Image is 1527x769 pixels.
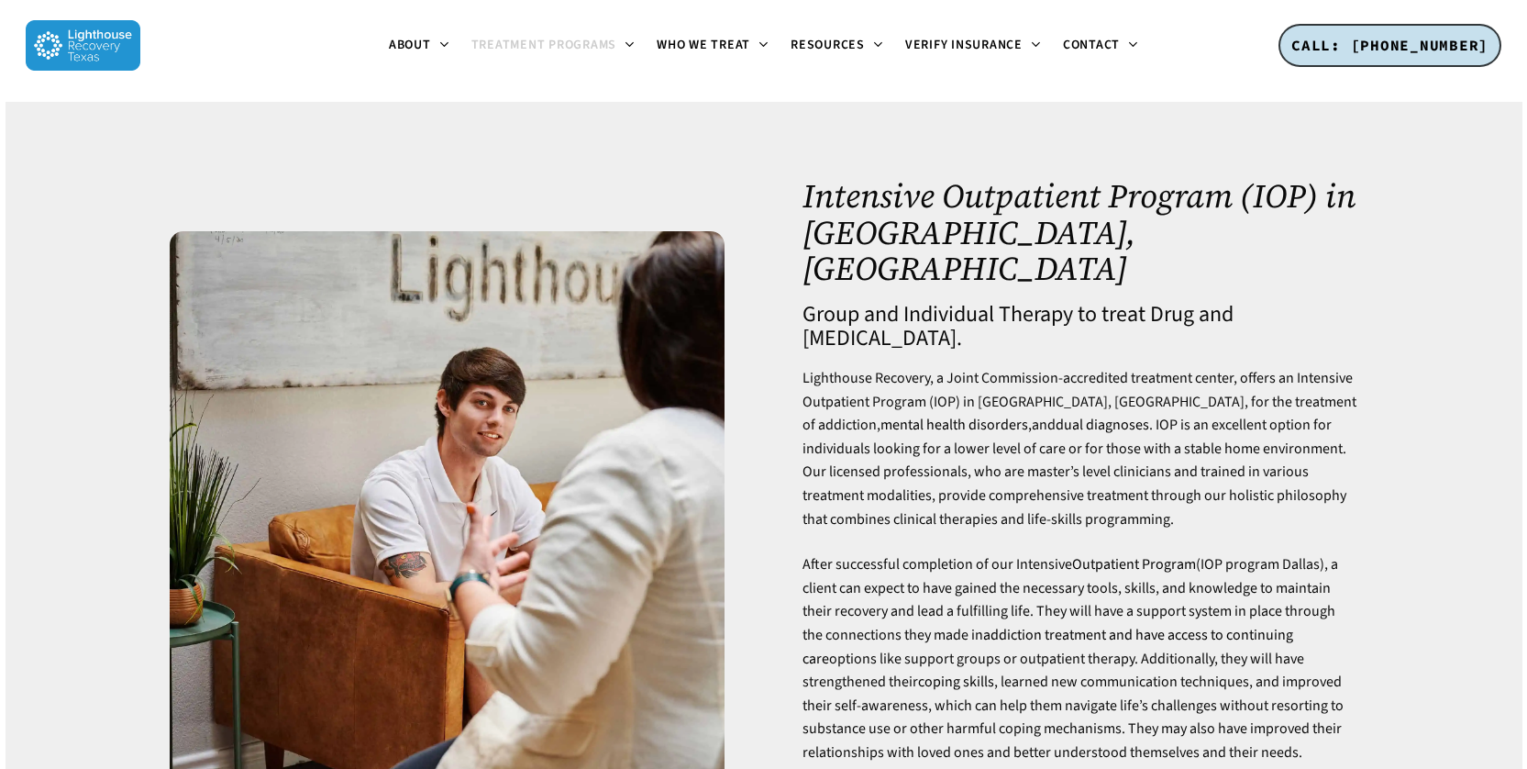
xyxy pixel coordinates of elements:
a: CALL: [PHONE_NUMBER] [1278,24,1501,68]
a: Verify Insurance [894,39,1052,53]
a: Treatment Programs [460,39,647,53]
h1: Intensive Outpatient Program (IOP) in [GEOGRAPHIC_DATA], [GEOGRAPHIC_DATA] [802,178,1357,287]
span: Contact [1063,36,1120,54]
span: Verify Insurance [905,36,1023,54]
h4: Group and Individual Therapy to treat Drug and [MEDICAL_DATA]. [802,303,1357,351]
span: CALL: [PHONE_NUMBER] [1291,36,1488,54]
a: coping skills [918,672,994,692]
a: dual diagnoses [1056,415,1149,435]
span: Treatment Programs [471,36,617,54]
a: Contact [1052,39,1149,53]
img: Lighthouse Recovery Texas [26,20,140,71]
span: About [389,36,431,54]
a: mental health disorders, [880,415,1032,435]
a: About [378,39,460,53]
a: Who We Treat [646,39,780,53]
span: Resources [791,36,865,54]
a: addiction treatment and have access to continuing care [802,625,1293,669]
span: Who We Treat [657,36,750,54]
a: Outpatient Program [1072,554,1196,574]
p: After successful completion of our Intensive (IOP program Dallas), a client can expect to have ga... [802,553,1357,764]
p: Lighthouse Recovery, a Joint Commission-accredited treatment center, offers an Intensive Outpatie... [802,367,1357,553]
a: Resources [780,39,894,53]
